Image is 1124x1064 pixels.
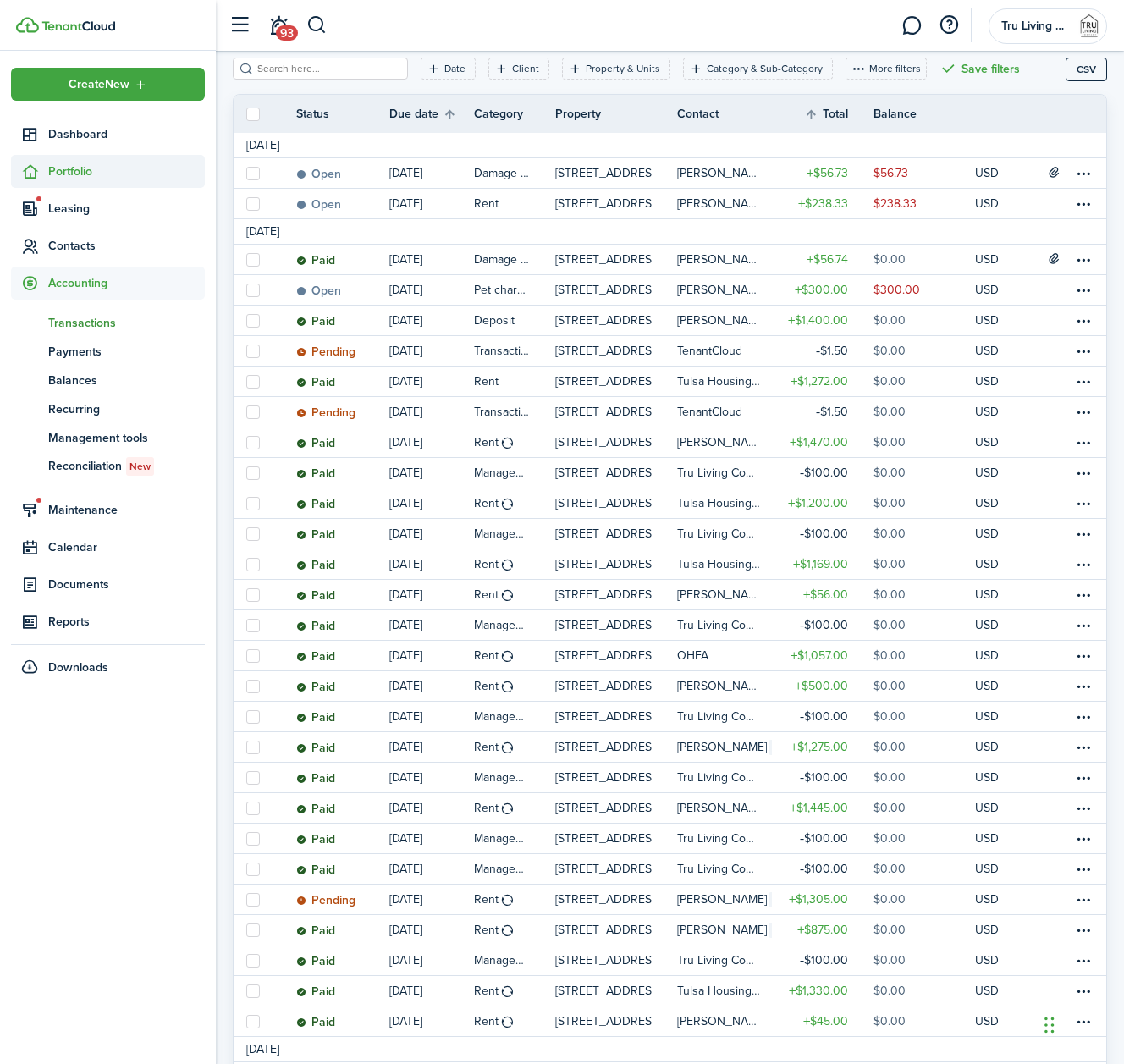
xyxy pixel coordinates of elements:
span: 93 [276,25,298,41]
a: $56.73 [873,158,975,188]
a: USD [975,580,1022,609]
a: USD [975,549,1022,579]
p: [DATE] [389,251,422,268]
p: USD [975,525,999,543]
a: USD [975,367,1022,396]
table-info-title: Rent [474,555,499,573]
a: Paid [296,427,389,457]
table-profile-info-text: [PERSON_NAME] [677,314,762,328]
a: $0.00 [873,367,975,396]
a: [DATE] [389,275,474,305]
table-amount-title: $1,272.00 [791,372,848,390]
table-profile-info-text: [PERSON_NAME] [677,588,762,602]
a: Tulsa Housing Authority [677,549,772,579]
a: [STREET_ADDRESS] [555,610,677,640]
a: USD [975,397,1022,427]
table-amount-title: $1,400.00 [788,311,848,329]
a: USD [975,245,1022,274]
a: [STREET_ADDRESS] [555,158,677,188]
p: USD [975,647,999,664]
a: [STREET_ADDRESS] [555,458,677,488]
a: $0.00 [873,580,975,609]
table-profile-info-text: TenantCloud [677,345,742,358]
table-amount-description: $238.33 [873,195,917,212]
img: TenantCloud [41,21,115,31]
p: [STREET_ADDRESS] [555,464,652,482]
button: Save filters [939,58,1020,80]
a: USD [975,641,1022,670]
table-amount-title: $100.00 [800,525,848,543]
p: USD [975,433,999,451]
a: Paid [296,580,389,609]
status: Paid [296,467,335,481]
p: USD [975,342,999,360]
filter-tag-label: Client [512,61,539,76]
table-profile-info-text: Tulsa Housing Authority [677,558,762,571]
status: Paid [296,620,335,633]
p: [STREET_ADDRESS] [555,403,652,421]
filter-tag-label: Date [444,61,466,76]
p: [STREET_ADDRESS][PERSON_NAME] [555,342,652,360]
table-amount-title: $238.33 [798,195,848,212]
table-amount-title: $1.50 [816,342,848,360]
a: Open [296,158,389,188]
table-amount-description: $0.00 [873,311,906,329]
p: [STREET_ADDRESS] [555,525,652,543]
a: [STREET_ADDRESS][PERSON_NAME] [555,189,677,218]
table-info-title: Deposit [474,311,515,329]
a: Recurring [11,394,205,423]
table-amount-description: $0.00 [873,494,906,512]
a: Tulsa Housing Authority [677,367,772,396]
a: Rent [474,641,555,670]
a: Paid [296,458,389,488]
status: Pending [296,345,355,359]
p: USD [975,403,999,421]
status: Pending [296,406,355,420]
a: [STREET_ADDRESS][PERSON_NAME] [555,427,677,457]
p: [DATE] [389,164,422,182]
table-amount-description: $0.00 [873,372,906,390]
span: New [129,459,151,474]
filter-tag: Open filter [421,58,476,80]
a: Transaction Fee [474,397,555,427]
table-amount-description: $0.00 [873,433,906,451]
a: [PERSON_NAME] [677,158,772,188]
p: [DATE] [389,372,422,390]
a: $0.00 [873,306,975,335]
a: [PERSON_NAME] [677,427,772,457]
a: $1,200.00 [772,488,873,518]
a: [STREET_ADDRESS] [555,367,677,396]
a: TenantCloud [677,397,772,427]
a: [DATE] [389,458,474,488]
p: [DATE] [389,464,422,482]
table-profile-info-text: [PERSON_NAME] [677,167,762,180]
a: [DATE] [389,610,474,640]
a: [DATE] [389,158,474,188]
a: [DATE] [389,549,474,579]
p: [STREET_ADDRESS][PERSON_NAME] [555,195,652,212]
a: Open [296,275,389,305]
a: [STREET_ADDRESS] [555,641,677,670]
img: Tru Living Company, LLC [1076,13,1103,40]
p: [DATE] [389,494,422,512]
a: Notifications [262,4,295,47]
table-info-title: Damage fee [474,251,530,268]
a: Dashboard [11,118,205,151]
table-amount-description: $0.00 [873,464,906,482]
p: [STREET_ADDRESS] [555,647,652,664]
a: Rent [474,427,555,457]
span: Balances [48,372,205,389]
th: Sort [804,104,873,124]
a: $0.00 [873,549,975,579]
a: [STREET_ADDRESS][PERSON_NAME] [555,275,677,305]
table-amount-title: $300.00 [795,281,848,299]
a: Tru Living Company, LLC [677,610,772,640]
p: [STREET_ADDRESS] [555,372,652,390]
a: Tru Living Company, LLC [677,458,772,488]
table-info-title: Rent [474,372,499,390]
p: [DATE] [389,403,422,421]
status: Open [296,168,341,181]
p: [STREET_ADDRESS] [555,616,652,634]
p: USD [975,586,999,604]
p: [DATE] [389,311,422,329]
